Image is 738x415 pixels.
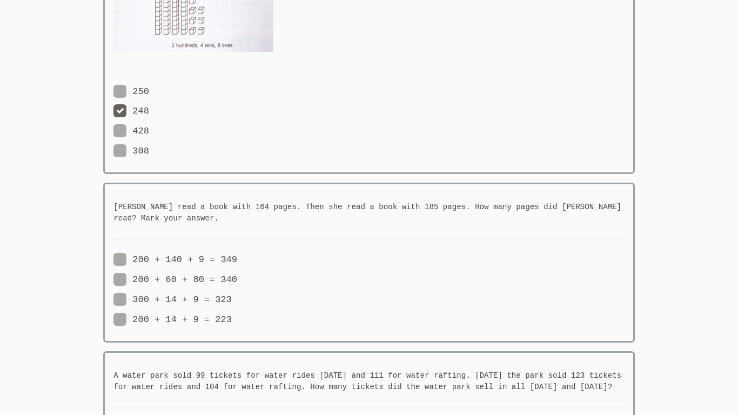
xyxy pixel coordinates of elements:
label: 200 + 14 + 9 = 223 [113,313,232,327]
label: 200 + 60 + 80 = 340 [113,273,237,287]
label: 250 [113,85,149,99]
label: 200 + 140 + 9 = 349 [113,253,237,267]
label: 248 [113,104,149,118]
label: 428 [113,124,149,138]
h5: A water park sold 99 tickets for water rides [DATE] and 111 for water rafting. [DATE] the park so... [113,370,625,393]
h5: [PERSON_NAME] read a book with 164 pages. Then she read a book with 185 pages. How many pages did... [113,202,625,224]
label: 308 [113,144,149,158]
label: 300 + 14 + 9 = 323 [113,293,232,307]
